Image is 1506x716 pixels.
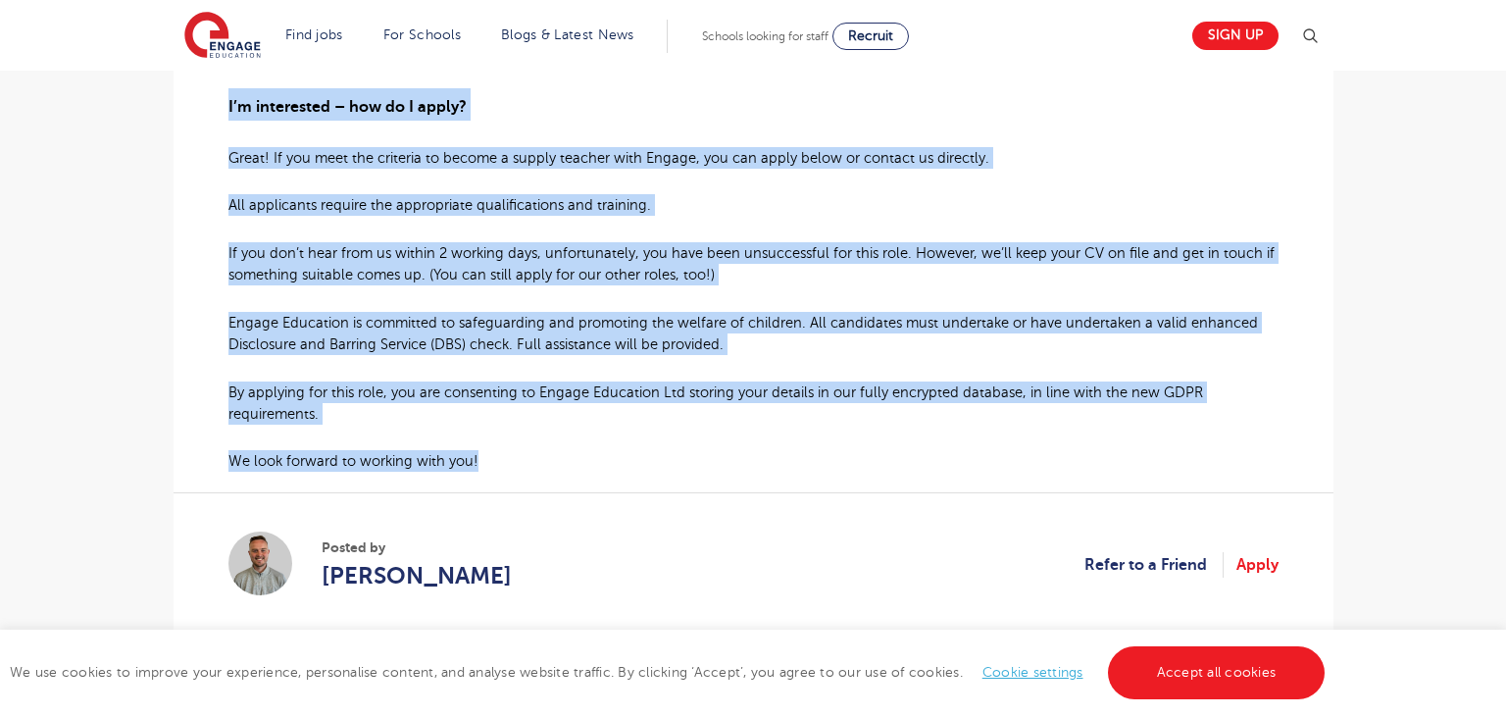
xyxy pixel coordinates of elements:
a: For Schools [383,27,461,42]
a: [PERSON_NAME] [322,558,512,593]
img: Engage Education [184,12,261,61]
a: Recruit [832,23,909,50]
span: I’m interested – how do I apply? [228,98,467,116]
a: Find jobs [285,27,343,42]
span: Engage Education is committed to safeguarding and promoting the welfare of children. All candidat... [228,315,1258,352]
span: All applicants require the appropriate qualifications and training. [228,197,651,213]
a: Sign up [1192,22,1279,50]
span: Recruit [848,28,893,43]
a: Accept all cookies [1108,646,1326,699]
span: By applying for this role, you are consenting to Engage Education Ltd storing your details in our... [228,384,1203,422]
a: Refer to a Friend [1084,552,1224,578]
a: Apply [1236,552,1279,578]
span: We use cookies to improve your experience, personalise content, and analyse website traffic. By c... [10,665,1330,680]
span: Posted by [322,537,512,558]
a: Cookie settings [982,665,1083,680]
span: Great! If you meet the criteria to become a supply teacher with Engage, you can apply below or co... [228,150,989,166]
span: Schools looking for staff [702,29,828,43]
a: Blogs & Latest News [501,27,634,42]
span: We look forward to working with you! [228,453,478,469]
span: If you don’t hear from us within 2 working days, unfortunately, you have been unsuccessful for th... [228,245,1275,282]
